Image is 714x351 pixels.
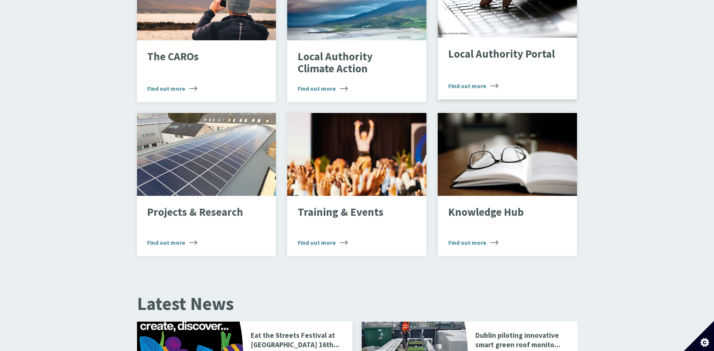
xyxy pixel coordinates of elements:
p: The CAROs [147,51,254,63]
span: Find out more [147,238,197,247]
p: Eat the Streets Festival at [GEOGRAPHIC_DATA] 16th... [251,331,343,351]
a: Projects & Research Find out more [137,113,276,256]
span: Find out more [298,84,348,93]
span: Find out more [147,84,197,93]
p: Local Authority Climate Action [298,51,405,75]
p: Projects & Research [147,206,254,218]
span: Find out more [448,238,498,247]
h2: Latest News [137,294,577,314]
span: Find out more [448,81,498,90]
p: Training & Events [298,206,405,218]
a: Knowledge Hub Find out more [438,113,577,256]
p: Knowledge Hub [448,206,555,218]
p: Dublin piloting innovative smart green roof monito... [475,331,568,351]
p: Local Authority Portal [448,48,555,60]
button: Set cookie preferences [684,321,714,351]
span: Find out more [298,238,348,247]
a: Training & Events Find out more [287,113,426,256]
